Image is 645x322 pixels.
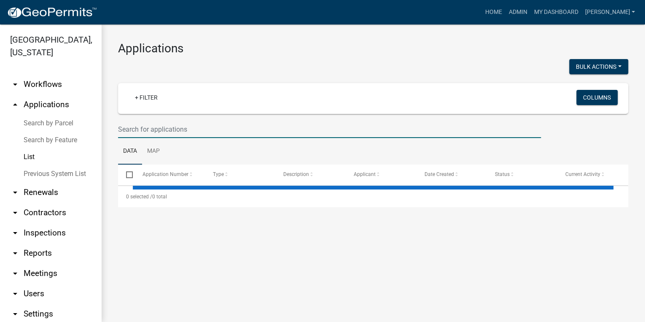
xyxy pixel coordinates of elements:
datatable-header-cell: Current Activity [557,165,628,185]
datatable-header-cell: Date Created [416,165,486,185]
h3: Applications [118,41,628,56]
a: My Dashboard [530,4,581,20]
i: arrow_drop_down [10,309,20,319]
a: Admin [505,4,530,20]
datatable-header-cell: Select [118,165,134,185]
span: Type [213,171,224,177]
i: arrow_drop_down [10,79,20,89]
a: Data [118,138,142,165]
span: 0 selected / [126,194,152,200]
i: arrow_drop_up [10,100,20,110]
datatable-header-cell: Applicant [346,165,416,185]
a: + Filter [128,90,164,105]
i: arrow_drop_down [10,289,20,299]
span: Status [495,171,510,177]
i: arrow_drop_down [10,268,20,279]
span: Application Number [142,171,188,177]
i: arrow_drop_down [10,208,20,218]
datatable-header-cell: Status [487,165,557,185]
a: Home [481,4,505,20]
i: arrow_drop_down [10,248,20,258]
span: Date Created [425,171,454,177]
i: arrow_drop_down [10,187,20,198]
a: [PERSON_NAME] [581,4,638,20]
datatable-header-cell: Type [205,165,275,185]
a: Map [142,138,165,165]
button: Columns [576,90,618,105]
span: Applicant [354,171,376,177]
span: Current Activity [565,171,600,177]
div: 0 total [118,186,628,207]
datatable-header-cell: Application Number [134,165,204,185]
button: Bulk Actions [569,59,628,74]
datatable-header-cell: Description [275,165,346,185]
i: arrow_drop_down [10,228,20,238]
input: Search for applications [118,121,541,138]
span: Description [283,171,309,177]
